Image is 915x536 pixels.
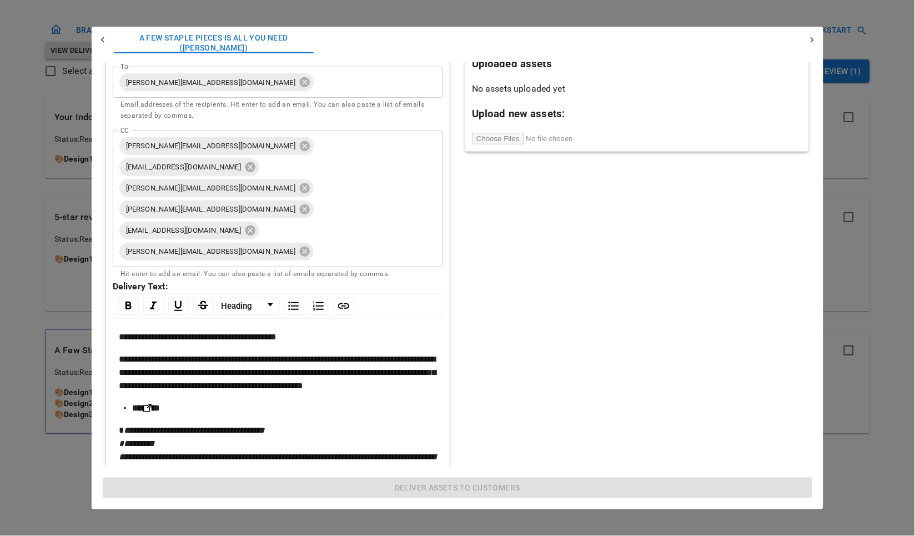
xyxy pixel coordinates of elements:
[119,224,248,237] span: [EMAIL_ADDRESS][DOMAIN_NAME]
[119,158,259,176] div: [EMAIL_ADDRESS][DOMAIN_NAME]
[119,161,248,173] span: [EMAIL_ADDRESS][DOMAIN_NAME]
[113,293,443,499] div: rdw-wrapper
[119,137,314,155] div: [PERSON_NAME][EMAIL_ADDRESS][DOMAIN_NAME]
[218,298,279,314] a: Block Type
[118,297,139,315] div: Bold
[218,297,280,315] div: rdw-dropdown
[119,330,438,490] div: rdw-editor
[472,82,802,96] p: No assets uploaded yet
[119,203,302,216] span: [PERSON_NAME][EMAIL_ADDRESS][DOMAIN_NAME]
[309,297,329,315] div: Ordered
[281,297,331,315] div: rdw-list-control
[472,56,802,72] h3: Uploaded assets
[119,245,302,258] span: [PERSON_NAME][EMAIL_ADDRESS][DOMAIN_NAME]
[119,179,314,197] div: [PERSON_NAME][EMAIL_ADDRESS][DOMAIN_NAME]
[113,293,443,319] div: rdw-toolbar
[143,297,164,315] div: Italic
[116,297,216,315] div: rdw-inline-control
[120,99,435,122] p: Email addresses of the recipients. Hit enter to add an email. You can also paste a list of emails...
[120,126,129,135] label: CC
[331,297,356,315] div: rdw-link-control
[472,106,802,122] h3: Upload new assets:
[114,27,314,59] button: A Few Staple Pieces Is All You Need ([PERSON_NAME])
[119,182,302,194] span: [PERSON_NAME][EMAIL_ADDRESS][DOMAIN_NAME]
[284,297,304,315] div: Unordered
[334,297,354,315] div: Link
[168,297,189,315] div: Underline
[120,269,435,280] p: Hit enter to add an email. You can also paste a list of emails separated by commas.
[119,222,259,239] div: [EMAIL_ADDRESS][DOMAIN_NAME]
[119,243,314,261] div: [PERSON_NAME][EMAIL_ADDRESS][DOMAIN_NAME]
[119,73,314,91] div: [PERSON_NAME][EMAIL_ADDRESS][DOMAIN_NAME]
[216,297,281,315] div: rdw-block-control
[113,281,168,292] strong: Delivery Text:
[193,297,214,315] div: Strikethrough
[119,201,314,218] div: [PERSON_NAME][EMAIL_ADDRESS][DOMAIN_NAME]
[119,139,302,152] span: [PERSON_NAME][EMAIL_ADDRESS][DOMAIN_NAME]
[119,76,302,89] span: [PERSON_NAME][EMAIL_ADDRESS][DOMAIN_NAME]
[120,62,128,71] label: To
